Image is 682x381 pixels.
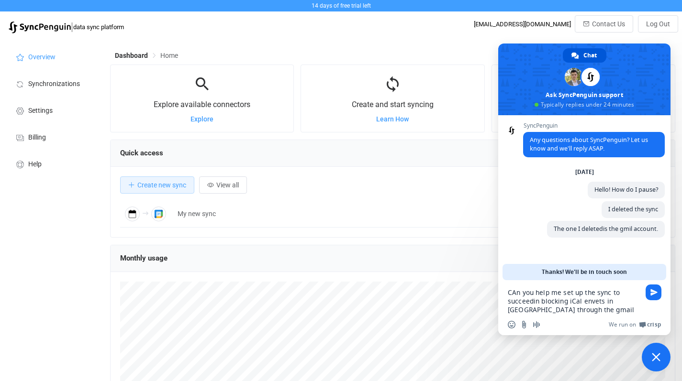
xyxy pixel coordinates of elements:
[594,185,658,194] span: Hello! How do I pause?
[5,123,101,150] a: Billing
[608,205,658,213] span: I deleted the sync
[73,23,124,31] span: data sync platform
[542,264,627,280] span: Thanks! We'll be in touch soon
[160,52,178,59] span: Home
[592,20,625,28] span: Contact Us
[120,149,163,157] span: Quick access
[609,321,636,328] span: We run on
[530,136,648,152] span: Any questions about SyncPenguin? Let us know and we'll reply ASAP.
[9,20,124,33] a: |data sync platform
[28,161,42,168] span: Help
[352,100,434,109] span: Create and start syncing
[508,321,515,328] span: Insert an emoji
[115,52,178,59] div: Breadcrumb
[474,21,571,28] div: [EMAIL_ADDRESS][DOMAIN_NAME]
[563,48,606,63] div: Chat
[533,321,540,328] span: Audio message
[5,97,101,123] a: Settings
[120,254,168,262] span: Monthly usage
[554,225,658,233] span: The one I deletedis the gmil account.
[583,48,597,63] span: Chat
[151,207,166,221] img: Google Calendar Meetings
[642,343,671,371] div: Close chat
[9,22,71,33] img: syncpenguin.svg
[28,134,46,142] span: Billing
[376,115,409,123] a: Learn How
[508,288,640,314] textarea: Compose your message...
[575,15,633,33] button: Contact Us
[28,107,53,115] span: Settings
[520,321,528,328] span: Send a file
[154,100,250,109] span: Explore available connectors
[646,20,670,28] span: Log Out
[216,181,239,189] span: View all
[647,321,661,328] span: Crisp
[523,122,665,129] span: SyncPenguin
[5,43,101,70] a: Overview
[5,150,101,177] a: Help
[28,80,80,88] span: Synchronizations
[199,176,247,194] button: View all
[71,20,73,33] span: |
[638,15,678,33] button: Log Out
[173,208,570,219] div: My new sync
[646,284,661,300] span: Send
[120,176,194,194] button: Create new sync
[575,169,594,175] div: [DATE]
[5,70,101,97] a: Synchronizations
[115,52,148,59] span: Dashboard
[609,321,661,328] a: We run onCrisp
[28,54,56,61] span: Overview
[137,181,186,189] span: Create new sync
[312,2,371,9] span: 14 days of free trial left
[125,207,140,221] img: iCalendar .ICS Meetings
[190,115,213,123] a: Explore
